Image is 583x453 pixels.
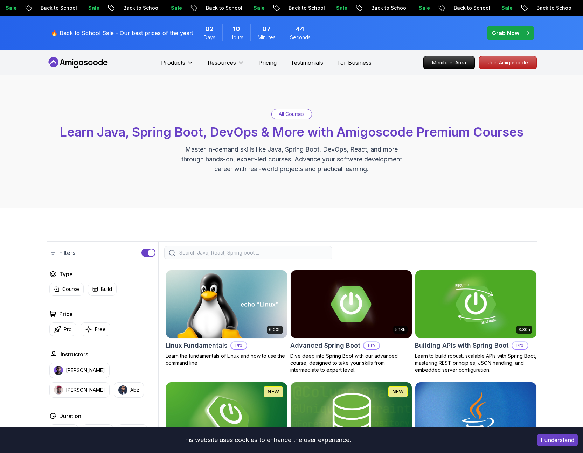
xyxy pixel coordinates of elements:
img: Linux Fundamentals card [166,270,287,338]
p: Back to School [528,5,576,12]
p: Back to School [363,5,410,12]
button: Products [161,58,194,72]
p: Pro [512,342,528,349]
button: instructor imgAbz [114,382,144,398]
span: Seconds [290,34,311,41]
p: NEW [268,388,279,395]
h2: Duration [59,412,81,420]
button: +3 Hours [117,424,147,438]
p: Sale [80,5,102,12]
p: Pro [64,326,72,333]
input: Search Java, React, Spring boot ... [178,249,328,256]
button: Free [81,322,110,336]
h2: Price [59,310,73,318]
p: Back to School [115,5,162,12]
span: Days [204,34,215,41]
p: Dive deep into Spring Boot with our advanced course, designed to take your skills from intermedia... [290,353,412,374]
img: instructor img [54,366,63,375]
p: Build [101,286,112,293]
p: Back to School [32,5,80,12]
p: 5.18h [395,327,405,333]
p: Sale [493,5,515,12]
p: Course [62,286,79,293]
span: Minutes [258,34,276,41]
a: Members Area [423,56,475,69]
span: 10 Hours [233,24,240,34]
p: [PERSON_NAME] [66,367,105,374]
h2: Linux Fundamentals [166,341,228,350]
p: 3.30h [518,327,530,333]
span: 2 Days [205,24,214,34]
button: Build [88,283,117,296]
img: Java for Beginners card [415,382,536,450]
h2: Building APIs with Spring Boot [415,341,509,350]
p: Join Amigoscode [479,56,536,69]
p: Pro [364,342,379,349]
span: 44 Seconds [296,24,304,34]
p: 6.00h [269,327,281,333]
h2: Advanced Spring Boot [290,341,360,350]
p: Sale [245,5,268,12]
img: Spring Boot for Beginners card [166,382,287,450]
a: Linux Fundamentals card6.00hLinux FundamentalsProLearn the fundamentals of Linux and how to use t... [166,270,287,367]
span: 7 Minutes [262,24,271,34]
img: Building APIs with Spring Boot card [415,270,536,338]
p: NEW [392,388,404,395]
button: Accept cookies [537,434,578,446]
button: 1-3 Hours [82,424,113,438]
p: Products [161,58,185,67]
p: Free [95,326,106,333]
p: 🔥 Back to School Sale - Our best prices of the year! [51,29,193,37]
h2: Instructors [61,350,88,358]
div: This website uses cookies to enhance the user experience. [5,432,527,448]
img: instructor img [118,385,127,395]
p: Learn the fundamentals of Linux and how to use the command line [166,353,287,367]
a: Testimonials [291,58,323,67]
p: [PERSON_NAME] [66,386,105,393]
img: Advanced Spring Boot card [291,270,412,338]
p: Sale [162,5,185,12]
p: Learn to build robust, scalable APIs with Spring Boot, mastering REST principles, JSON handling, ... [415,353,537,374]
button: instructor img[PERSON_NAME] [49,382,110,398]
img: Spring Data JPA card [291,382,412,450]
p: Filters [59,249,75,257]
p: Grab Now [492,29,519,37]
button: 0-1 Hour [49,424,78,438]
img: instructor img [54,385,63,395]
a: For Business [337,58,372,67]
h2: Type [59,270,73,278]
p: Abz [130,386,139,393]
p: Sale [328,5,350,12]
button: Pro [49,322,76,336]
p: Back to School [197,5,245,12]
button: Resources [208,58,244,72]
a: Advanced Spring Boot card5.18hAdvanced Spring BootProDive deep into Spring Boot with our advanced... [290,270,412,374]
a: Join Amigoscode [479,56,537,69]
span: Hours [230,34,243,41]
button: instructor img[PERSON_NAME] [49,363,110,378]
p: Sale [410,5,433,12]
a: Pricing [258,58,277,67]
a: Building APIs with Spring Boot card3.30hBuilding APIs with Spring BootProLearn to build robust, s... [415,270,537,374]
p: Pro [231,342,247,349]
p: Back to School [445,5,493,12]
p: Resources [208,58,236,67]
p: Back to School [280,5,328,12]
button: Course [49,283,84,296]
